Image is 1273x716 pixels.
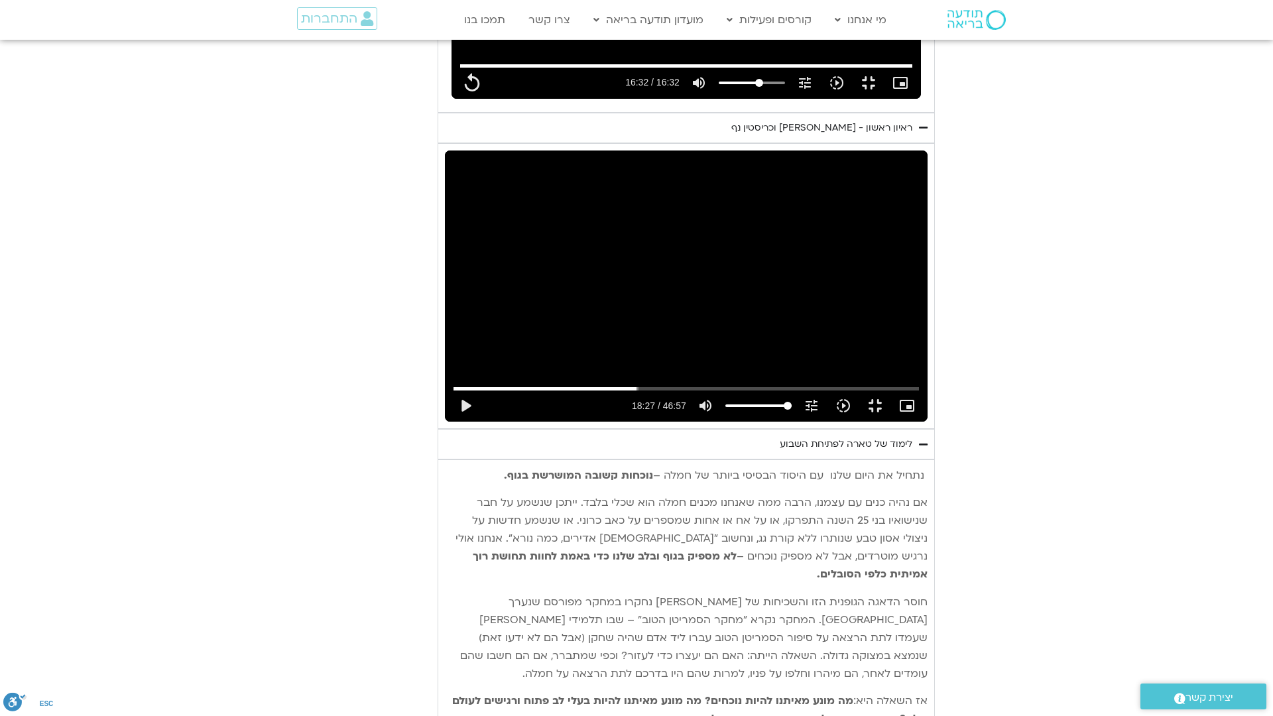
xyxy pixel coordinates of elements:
[853,693,928,708] span: אז השאלה היא:
[438,429,935,459] summary: לימוד של טארה לפתיחת השבוע
[828,7,893,32] a: מי אנחנו
[947,10,1006,30] img: תודעה בריאה
[731,120,912,136] div: ראיון ראשון - [PERSON_NAME] וכריסטין נף
[457,7,512,32] a: תמכו בנו
[460,595,928,681] span: חוסר הדאגה הגופנית הזו והשכיחות של [PERSON_NAME] נחקרו במחקר מפורסם שנערך [GEOGRAPHIC_DATA]. המחק...
[301,11,357,26] span: התחברות
[653,468,924,483] span: נתחיל את היום שלנו עם היסוד הבסיסי ביותר של חמלה –
[473,549,928,581] b: לא מספיק בגוף ובלב שלנו כדי באמת לחוות תחושת רוך אמיתית כלפי הסובלים.
[522,7,577,32] a: צרו קשר
[720,7,818,32] a: קורסים ופעילות
[438,113,935,143] summary: ראיון ראשון - [PERSON_NAME] וכריסטין נף
[1185,689,1233,707] span: יצירת קשר
[780,436,912,452] div: לימוד של טארה לפתיחת השבוע
[587,7,710,32] a: מועדון תודעה בריאה
[455,495,928,564] span: אם נהיה כנים עם עצמנו, הרבה ממה שאנחנו מכנים חמלה הוא שכלי בלבד. ייתכן שנשמע על חבר שנישואיו בני ...
[1140,684,1266,709] a: יצירת קשר
[297,7,377,30] a: התחברות
[504,468,653,483] b: נוכחות קשובה המושרשת בגוף.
